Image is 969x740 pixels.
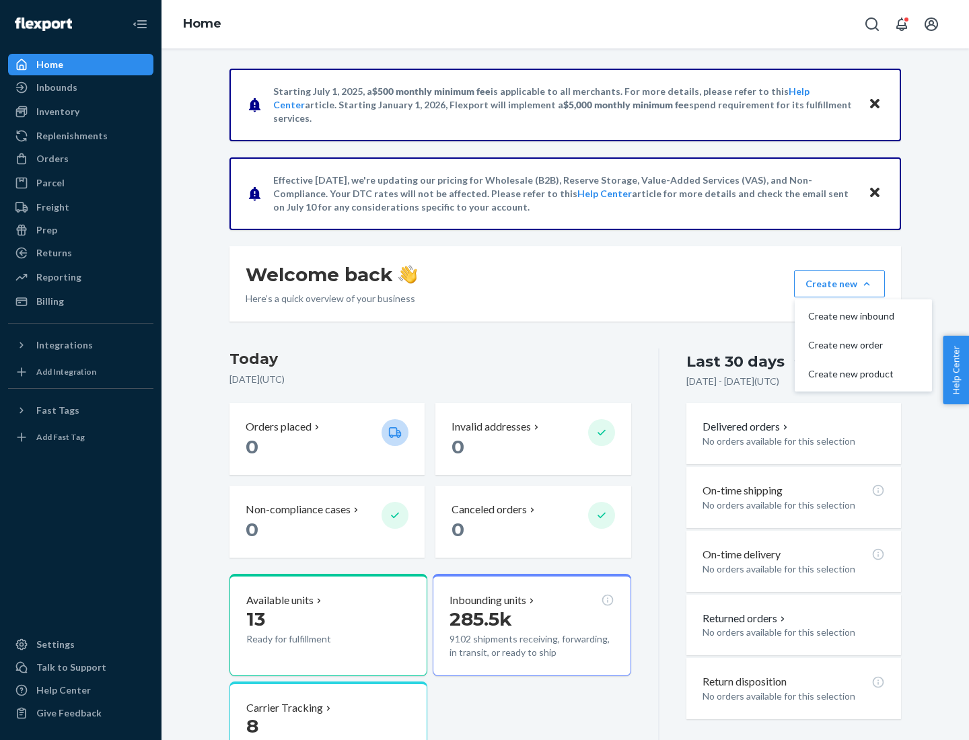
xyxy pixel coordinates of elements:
[703,562,885,576] p: No orders available for this selection
[703,611,788,626] p: Returned orders
[8,148,153,170] a: Orders
[246,419,312,435] p: Orders placed
[229,348,631,370] h3: Today
[866,95,884,114] button: Close
[8,400,153,421] button: Fast Tags
[36,404,79,417] div: Fast Tags
[797,331,929,360] button: Create new order
[172,5,232,44] ol: breadcrumbs
[8,242,153,264] a: Returns
[15,17,72,31] img: Flexport logo
[797,360,929,389] button: Create new product
[36,338,93,352] div: Integrations
[36,81,77,94] div: Inbounds
[36,431,85,443] div: Add Fast Tag
[435,403,631,475] button: Invalid addresses 0
[273,174,855,214] p: Effective [DATE], we're updating our pricing for Wholesale (B2B), Reserve Storage, Value-Added Se...
[450,593,526,608] p: Inbounding units
[36,661,106,674] div: Talk to Support
[8,427,153,448] a: Add Fast Tag
[797,302,929,331] button: Create new inbound
[8,101,153,122] a: Inventory
[8,54,153,75] a: Home
[8,266,153,288] a: Reporting
[246,518,258,541] span: 0
[452,419,531,435] p: Invalid addresses
[8,361,153,383] a: Add Integration
[435,486,631,558] button: Canceled orders 0
[8,334,153,356] button: Integrations
[8,196,153,218] a: Freight
[36,105,79,118] div: Inventory
[36,706,102,720] div: Give Feedback
[246,593,314,608] p: Available units
[686,375,779,388] p: [DATE] - [DATE] ( UTC )
[36,58,63,71] div: Home
[246,502,351,517] p: Non-compliance cases
[229,486,425,558] button: Non-compliance cases 0
[229,403,425,475] button: Orders placed 0
[273,85,855,125] p: Starting July 1, 2025, a is applicable to all merchants. For more details, please refer to this a...
[246,607,265,630] span: 13
[918,11,945,38] button: Open account menu
[686,351,785,372] div: Last 30 days
[229,373,631,386] p: [DATE] ( UTC )
[8,125,153,147] a: Replenishments
[433,574,631,676] button: Inbounding units285.5k9102 shipments receiving, forwarding, in transit, or ready to ship
[36,200,69,214] div: Freight
[229,574,427,676] button: Available units13Ready for fulfillment
[866,184,884,203] button: Close
[859,11,886,38] button: Open Search Box
[450,607,512,630] span: 285.5k
[808,369,894,379] span: Create new product
[8,634,153,655] a: Settings
[808,340,894,350] span: Create new order
[246,262,417,287] h1: Welcome back
[703,547,781,562] p: On-time delivery
[246,700,323,716] p: Carrier Tracking
[246,292,417,305] p: Here’s a quick overview of your business
[36,270,81,284] div: Reporting
[808,311,894,321] span: Create new inbound
[563,99,689,110] span: $5,000 monthly minimum fee
[36,176,65,190] div: Parcel
[703,498,885,512] p: No orders available for this selection
[8,219,153,241] a: Prep
[36,638,75,651] div: Settings
[452,435,464,458] span: 0
[36,366,96,377] div: Add Integration
[943,336,969,404] button: Help Center
[183,16,221,31] a: Home
[8,657,153,678] a: Talk to Support
[8,679,153,701] a: Help Center
[36,129,108,143] div: Replenishments
[703,419,791,435] button: Delivered orders
[8,291,153,312] a: Billing
[452,502,527,517] p: Canceled orders
[398,265,417,284] img: hand-wave emoji
[36,246,72,260] div: Returns
[36,223,57,237] div: Prep
[703,690,885,703] p: No orders available for this selection
[703,483,783,498] p: On-time shipping
[36,683,91,697] div: Help Center
[450,632,614,659] p: 9102 shipments receiving, forwarding, in transit, or ready to ship
[8,77,153,98] a: Inbounds
[372,85,491,97] span: $500 monthly minimum fee
[8,172,153,194] a: Parcel
[703,674,787,690] p: Return disposition
[888,11,915,38] button: Open notifications
[246,632,371,646] p: Ready for fulfillment
[36,152,69,165] div: Orders
[577,188,632,199] a: Help Center
[452,518,464,541] span: 0
[246,435,258,458] span: 0
[703,435,885,448] p: No orders available for this selection
[794,270,885,297] button: Create newCreate new inboundCreate new orderCreate new product
[8,702,153,724] button: Give Feedback
[246,714,258,737] span: 8
[127,11,153,38] button: Close Navigation
[703,626,885,639] p: No orders available for this selection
